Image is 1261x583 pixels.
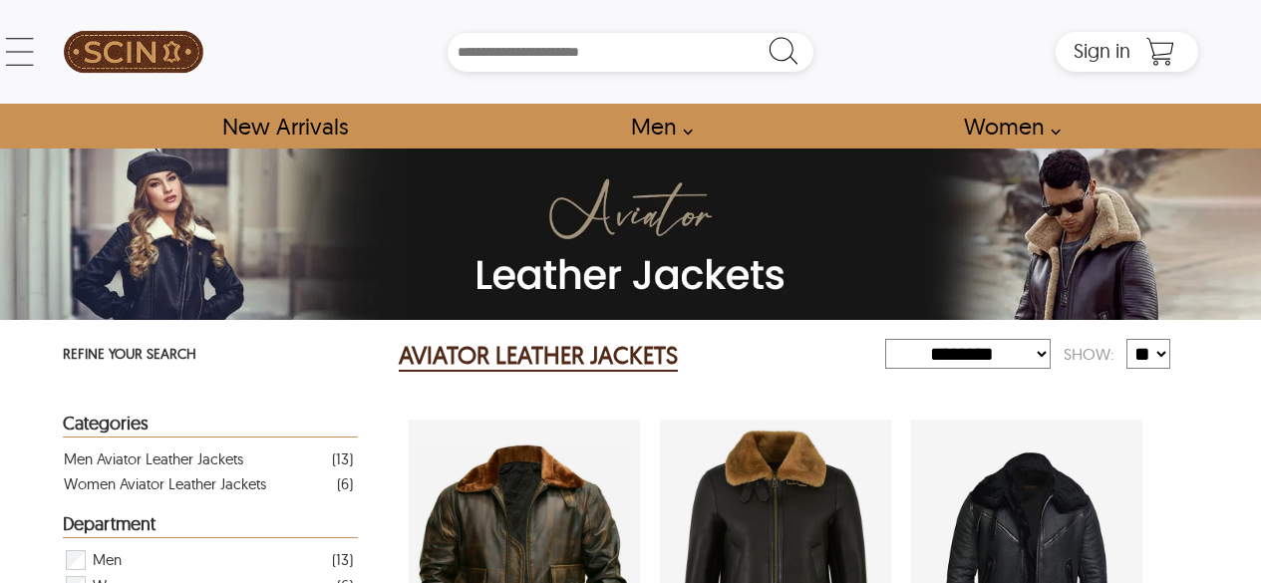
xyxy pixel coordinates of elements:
[1140,37,1180,67] a: Shopping Cart
[608,104,704,148] a: shop men's leather jackets
[93,547,122,573] span: Men
[941,104,1072,148] a: Shop Women Leather Jackets
[63,10,204,94] a: SCIN
[332,446,353,471] div: ( 13 )
[399,340,678,372] h2: AVIATOR LEATHER JACKETS
[64,446,243,471] div: Men Aviator Leather Jackets
[399,336,862,376] div: Aviator Leather Jackets 19 Results Found
[1074,38,1130,63] span: Sign in
[1074,45,1130,61] a: Sign in
[64,471,266,496] div: Women Aviator Leather Jackets
[332,547,353,572] div: ( 13 )
[63,340,358,371] p: REFINE YOUR SEARCH
[199,104,370,148] a: Shop New Arrivals
[63,414,358,437] div: Heading Filter Aviator Leather Jackets by Categories
[64,10,203,94] img: SCIN
[1051,337,1126,372] div: Show:
[337,471,353,496] div: ( 6 )
[64,547,353,573] div: Filter Men Aviator Leather Jackets
[64,471,353,496] a: Filter Women Aviator Leather Jackets
[64,446,353,471] a: Filter Men Aviator Leather Jackets
[63,514,358,538] div: Heading Filter Aviator Leather Jackets by Department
